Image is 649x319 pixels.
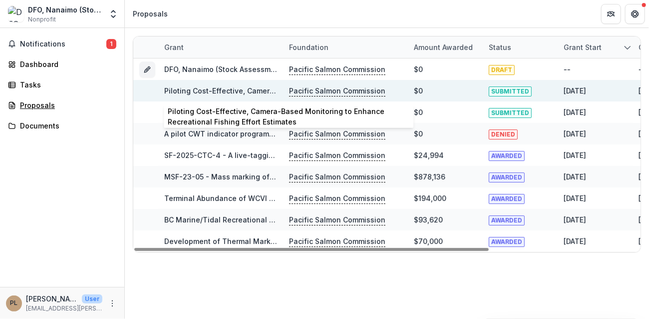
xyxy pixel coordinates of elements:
[20,59,112,69] div: Dashboard
[414,64,423,74] div: $0
[4,97,120,113] a: Proposals
[489,172,525,182] span: AWARDED
[564,85,586,96] div: [DATE]
[414,171,445,182] div: $878,136
[283,42,334,52] div: Foundation
[289,85,385,96] p: Pacific Salmon Commission
[489,129,518,139] span: DENIED
[4,36,120,52] button: Notifications1
[489,151,525,161] span: AWARDED
[8,6,24,22] img: DFO, Nanaimo (Stock Assessment)
[4,117,120,134] a: Documents
[4,76,120,93] a: Tasks
[133,8,168,19] div: Proposals
[624,43,632,51] svg: sorted descending
[20,79,112,90] div: Tasks
[489,194,525,204] span: AWARDED
[408,42,479,52] div: Amount awarded
[408,36,483,58] div: Amount awarded
[28,15,56,24] span: Nonprofit
[483,36,558,58] div: Status
[564,64,571,74] div: --
[106,39,116,49] span: 1
[289,64,385,75] p: Pacific Salmon Commission
[483,42,517,52] div: Status
[129,6,172,21] nav: breadcrumb
[158,36,283,58] div: Grant
[28,4,102,15] div: DFO, Nanaimo (Stock Assessment)
[139,61,155,77] button: Grant 96e6c950-ccf1-4f2c-bf15-0fea500e72a9
[414,128,423,139] div: $0
[489,215,525,225] span: AWARDED
[20,120,112,131] div: Documents
[489,86,532,96] span: SUBMITTED
[558,42,608,52] div: Grant start
[414,150,444,160] div: $24,994
[164,151,566,159] a: SF-2025-CTC-4 - A live-tagging pilot to improve the escapement estimate of the Quinsam Chinook in...
[558,36,633,58] div: Grant start
[20,40,106,48] span: Notifications
[164,237,351,245] a: Development of Thermal Mark Data Sharing Methods
[283,36,408,58] div: Foundation
[289,193,385,204] p: Pacific Salmon Commission
[564,107,586,117] div: [DATE]
[564,236,586,246] div: [DATE]
[601,4,621,24] button: Partners
[164,86,512,95] a: Piloting Cost-Effective, Camera-Based Monitoring to Enhance Recreational Fishing Effort Estimates
[414,85,423,96] div: $0
[106,4,120,24] button: Open entity switcher
[164,65,480,73] a: DFO, Nanaimo (Stock Assessment) - 2025 - Southern Fund Concept Application Form 2026
[414,214,443,225] div: $93,620
[26,293,78,304] p: [PERSON_NAME]
[414,193,446,203] div: $194,000
[164,129,534,138] a: A pilot CWT indicator program for Chinook Salmon in the southern mainland inlets of [GEOGRAPHIC_D...
[564,214,586,225] div: [DATE]
[489,65,515,75] span: DRAFT
[289,171,385,182] p: Pacific Salmon Commission
[164,108,502,116] a: A live-tagging pilot to improve the escapement estimate of the Quinsam Chinook indicator stock
[158,42,190,52] div: Grant
[414,236,443,246] div: $70,000
[289,150,385,161] p: Pacific Salmon Commission
[625,4,645,24] button: Get Help
[10,300,18,306] div: Phil Lemp
[20,100,112,110] div: Proposals
[489,237,525,247] span: AWARDED
[564,171,586,182] div: [DATE]
[289,236,385,247] p: Pacific Salmon Commission
[26,304,102,313] p: [EMAIL_ADDRESS][PERSON_NAME][DOMAIN_NAME]
[564,193,586,203] div: [DATE]
[164,194,353,202] a: Terminal Abundance of WCVI Chinook Salmon. Year 4
[289,107,385,118] p: Pacific Salmon Commission
[4,56,120,72] a: Dashboard
[82,294,102,303] p: User
[289,128,385,139] p: Pacific Salmon Commission
[564,150,586,160] div: [DATE]
[414,107,423,117] div: $0
[564,128,586,139] div: [DATE]
[106,297,118,309] button: More
[289,214,385,225] p: Pacific Salmon Commission
[489,108,532,118] span: SUBMITTED
[164,215,427,224] a: BC Marine/Tidal Recreational Fishery iREC Survey Development. Year 1 of 2
[639,64,646,74] div: --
